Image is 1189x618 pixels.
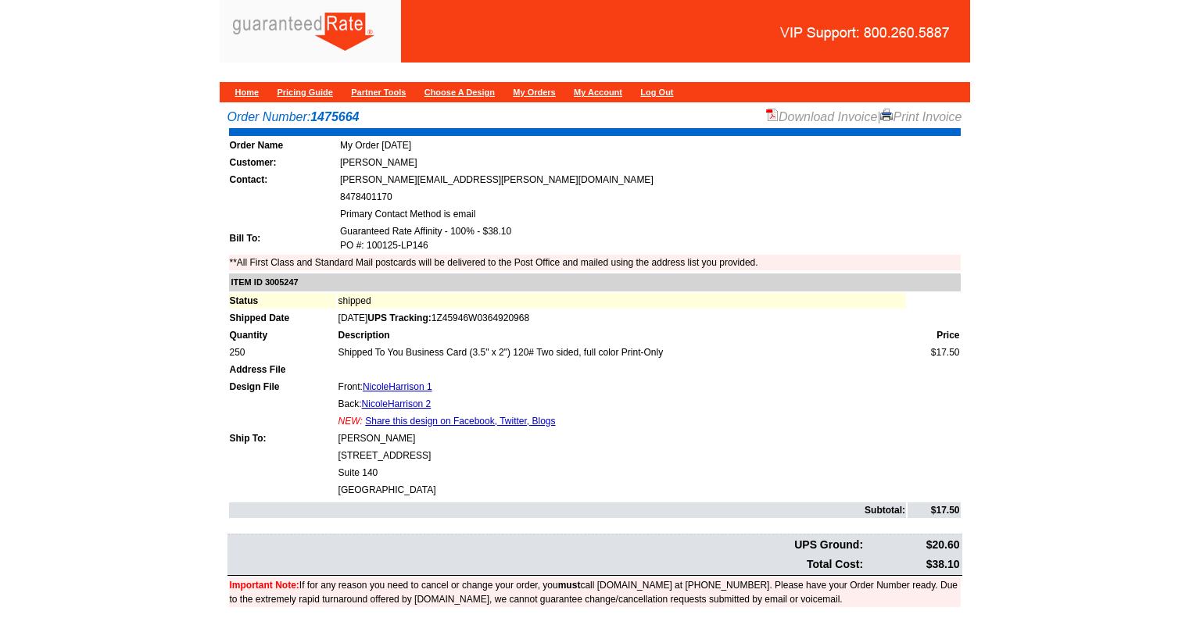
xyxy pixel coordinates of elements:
a: Partner Tools [351,88,406,97]
td: Suite 140 [338,465,907,480]
a: Log Out [640,88,673,97]
td: Bill To: [229,223,338,253]
td: Quantity [229,327,336,343]
td: [GEOGRAPHIC_DATA] [338,482,907,498]
td: [PERSON_NAME] [338,430,907,446]
a: NicoleHarrison 2 [362,398,432,409]
td: Back: [338,396,907,412]
td: Shipped Date [229,310,336,326]
td: Price [908,327,960,343]
td: ITEM ID 3005247 [229,273,961,291]
td: Contact: [229,172,338,188]
div: Order Number: [227,108,962,127]
td: [PERSON_NAME] [339,155,961,170]
div: | [766,108,962,127]
td: 250 [229,345,336,360]
td: Order Name [229,138,338,153]
span: NEW: [338,416,363,427]
td: [STREET_ADDRESS] [338,448,907,463]
td: [DATE] [338,310,907,326]
td: Primary Contact Method is email [339,206,961,222]
strong: UPS Tracking: [367,313,431,323]
td: Ship To: [229,430,336,446]
td: Design File [229,379,336,395]
td: Customer: [229,155,338,170]
td: $38.10 [865,555,960,573]
strong: 1475664 [310,110,359,123]
td: $17.50 [908,345,960,360]
img: small-pdf-icon.gif [766,109,779,121]
td: Status [229,293,336,309]
td: $20.60 [865,536,960,554]
td: shipped [338,293,907,309]
a: Pricing Guide [277,88,333,97]
td: Address File [229,362,336,377]
td: Subtotal: [229,502,907,518]
td: **All First Class and Standard Mail postcards will be delivered to the Post Office and mailed usi... [229,255,961,270]
td: Guaranteed Rate Affinity - 100% - $38.10 PO #: 100125-LP146 [339,223,961,253]
td: Shipped To You Business Card (3.5" x 2") 120# Two sided, full color Print-Only [338,345,907,360]
td: If for any reason you need to cancel or change your order, you call [DOMAIN_NAME] at [PHONE_NUMBE... [229,577,961,607]
a: My Orders [513,88,555,97]
td: [PERSON_NAME][EMAIL_ADDRESS][PERSON_NAME][DOMAIN_NAME] [339,172,961,188]
a: Share this design on Facebook, Twitter, Blogs [365,416,555,427]
a: My Account [574,88,622,97]
td: UPS Ground: [229,536,865,554]
a: Print Invoice [880,110,962,123]
a: Home [235,88,260,97]
a: NicoleHarrison 1 [363,381,432,392]
td: My Order [DATE] [339,138,961,153]
span: 1Z45946W0364920968 [367,313,529,323]
td: Front: [338,379,907,395]
td: Total Cost: [229,555,865,573]
img: small-print-icon.gif [880,109,893,121]
a: Download Invoice [766,110,877,123]
td: $17.50 [908,502,960,518]
a: Choose A Design [424,88,495,97]
td: 8478401170 [339,189,961,205]
font: Important Note: [230,580,299,591]
b: must [558,580,581,591]
td: Description [338,327,907,343]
